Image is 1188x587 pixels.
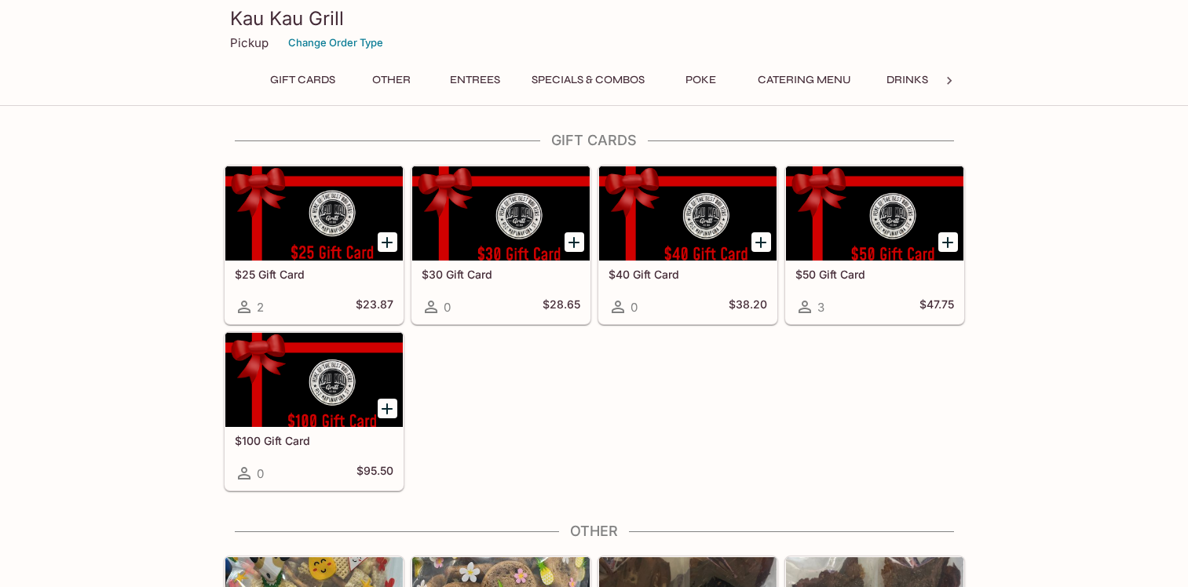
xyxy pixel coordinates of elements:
button: Change Order Type [281,31,390,55]
button: Add $40 Gift Card [751,232,771,252]
button: Add $100 Gift Card [378,399,397,418]
h5: $25 Gift Card [235,268,393,281]
button: Drinks [872,69,943,91]
a: $40 Gift Card0$38.20 [598,166,777,324]
div: $30 Gift Card [412,166,590,261]
h5: $28.65 [543,297,580,316]
a: $30 Gift Card0$28.65 [411,166,590,324]
h5: $23.87 [356,297,393,316]
div: $50 Gift Card [786,166,963,261]
a: $100 Gift Card0$95.50 [225,332,404,490]
span: 0 [444,300,451,315]
button: Add $50 Gift Card [938,232,958,252]
span: 0 [631,300,638,315]
h5: $38.20 [729,297,767,316]
h5: $30 Gift Card [422,268,580,281]
h5: $95.50 [356,464,393,483]
div: $25 Gift Card [225,166,403,261]
h5: $47.75 [919,297,954,316]
h5: $100 Gift Card [235,434,393,447]
span: 0 [257,466,264,481]
a: $50 Gift Card3$47.75 [785,166,964,324]
button: Add $25 Gift Card [378,232,397,252]
div: $40 Gift Card [599,166,777,261]
a: $25 Gift Card2$23.87 [225,166,404,324]
button: Catering Menu [749,69,860,91]
span: 3 [817,300,824,315]
h3: Kau Kau Grill [230,6,959,31]
h5: $40 Gift Card [609,268,767,281]
button: Specials & Combos [523,69,653,91]
button: Other [356,69,427,91]
p: Pickup [230,35,269,50]
h4: Other [224,523,965,540]
h5: $50 Gift Card [795,268,954,281]
button: Add $30 Gift Card [565,232,584,252]
button: Entrees [440,69,510,91]
button: Poke [666,69,737,91]
button: Gift Cards [261,69,344,91]
h4: Gift Cards [224,132,965,149]
div: $100 Gift Card [225,333,403,427]
span: 2 [257,300,264,315]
